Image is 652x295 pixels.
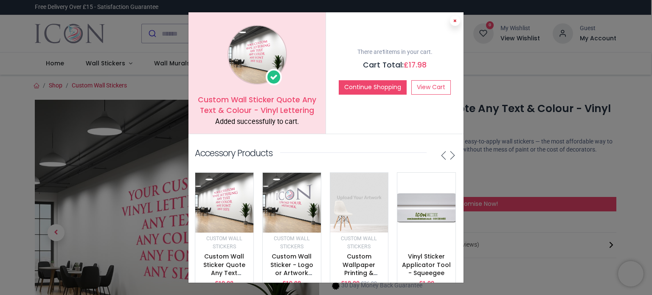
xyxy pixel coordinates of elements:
p: There are items in your cart. [332,48,457,56]
a: Custom Wall Stickers [206,235,242,250]
a: View Cart [411,80,451,95]
img: image_512 [397,173,455,241]
small: Custom Wall Stickers [206,236,242,250]
span: 17.98 [409,60,427,70]
a: Custom Wall Stickers [274,235,310,250]
p: £ [341,279,360,288]
span: 36.00 [364,281,377,287]
img: image_1024 [228,25,287,84]
small: Custom Wall Stickers [341,236,377,250]
p: £ [282,279,301,288]
span: 18.00 [344,280,360,287]
span: 1.99 [422,280,434,287]
span: 10.98 [218,280,233,287]
a: Custom Wall Sticker Quote Any Text & Colour - Vinyl Lettering [200,252,249,294]
small: Custom Wall Stickers [274,236,310,250]
a: Custom Wallpaper Printing & Custom Wall Murals [339,252,379,294]
small: £ [361,280,377,287]
img: image_512 [195,173,253,233]
b: 1 [382,48,385,55]
img: image_512 [330,173,388,233]
div: Added successfully to cart. [195,117,319,127]
a: Vinyl Sticker Applicator Tool - Squeegee [402,252,451,277]
p: Accessory Products [195,147,273,159]
p: £ [419,279,434,288]
span: 10.98 [286,280,301,287]
span: £ [404,60,427,70]
p: £ [215,279,233,288]
h5: Cart Total: [332,60,457,70]
img: image_512 [263,173,321,233]
button: Continue Shopping [339,80,407,95]
h5: Custom Wall Sticker Quote Any Text & Colour - Vinyl Lettering [195,95,319,115]
a: Custom Wall Stickers [341,235,377,250]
